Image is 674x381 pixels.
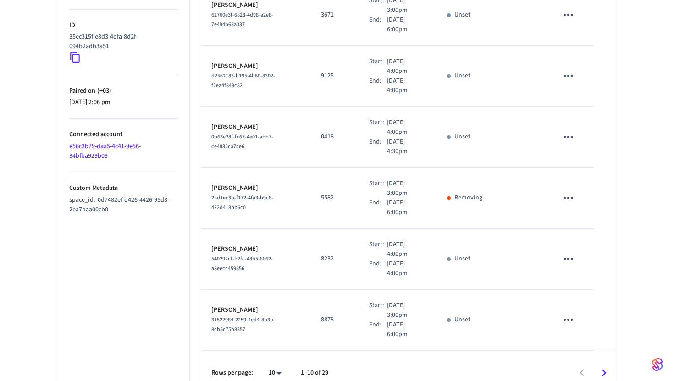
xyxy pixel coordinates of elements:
[69,86,178,96] p: Paired on
[454,193,482,203] p: Removing
[301,368,328,378] p: 1–10 of 29
[69,195,178,215] p: space_id :
[454,10,470,20] p: Unset
[211,72,275,89] span: d2562183-b195-4b60-8302-f2ea4f849c82
[454,254,470,264] p: Unset
[387,198,425,217] p: [DATE] 6:00pm
[387,301,425,320] p: [DATE] 3:00pm
[369,137,387,156] div: End:
[69,32,175,51] p: 35ec315f-e8d3-4dfa-8d2f-094b2adb3a51
[369,179,387,198] div: Start:
[211,133,273,150] span: 0b63e28f-fc67-4e01-abb7-ce4832ca7ce6
[652,357,663,372] img: SeamLogoGradient.69752ec5.svg
[387,118,425,137] p: [DATE] 4:00pm
[369,259,387,278] div: End:
[387,240,425,259] p: [DATE] 4:00pm
[321,254,347,264] p: 8232
[387,57,425,76] p: [DATE] 4:00pm
[369,57,387,76] div: Start:
[387,76,425,95] p: [DATE] 4:00pm
[387,15,425,34] p: [DATE] 6:00pm
[454,315,470,325] p: Unset
[369,76,387,95] div: End:
[211,122,299,132] p: [PERSON_NAME]
[387,320,425,339] p: [DATE] 6:00pm
[264,366,286,380] div: 10
[369,15,387,34] div: End:
[321,193,347,203] p: 5582
[369,118,387,137] div: Start:
[69,195,169,214] span: 0d7482ef-d426-4426-95d8-2ea7baa00cb0
[369,320,387,339] div: End:
[211,11,273,28] span: 62760e3f-6823-4d98-a2e8-7e494b63a337
[387,259,425,278] p: [DATE] 4:00pm
[321,71,347,81] p: 9125
[387,137,425,156] p: [DATE] 4:30pm
[387,179,425,198] p: [DATE] 3:00pm
[211,305,299,315] p: [PERSON_NAME]
[211,368,253,378] p: Rows per page:
[69,21,178,30] p: ID
[211,183,299,193] p: [PERSON_NAME]
[321,315,347,325] p: 8878
[69,142,141,160] a: e56c3b79-daa5-4c41-9e56-34bfba929b09
[211,61,299,71] p: [PERSON_NAME]
[69,183,178,193] p: Custom Metadata
[454,71,470,81] p: Unset
[69,98,178,107] p: [DATE] 2:06 pm
[211,194,273,211] span: 2ad1ec3b-f172-4fa3-b9c8-422d418bb6c0
[321,132,347,142] p: 0418
[369,301,387,320] div: Start:
[369,198,387,217] div: End:
[369,240,387,259] div: Start:
[211,244,299,254] p: [PERSON_NAME]
[454,132,470,142] p: Unset
[69,130,178,139] p: Connected account
[321,10,347,20] p: 3671
[95,86,111,95] span: ( +03 )
[211,0,299,10] p: [PERSON_NAME]
[211,255,273,272] span: 540297cf-b2fc-48b5-8862-a8eec4459856
[211,316,275,333] span: 31522984-2259-4ed4-8b3b-8cb5c75b8357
